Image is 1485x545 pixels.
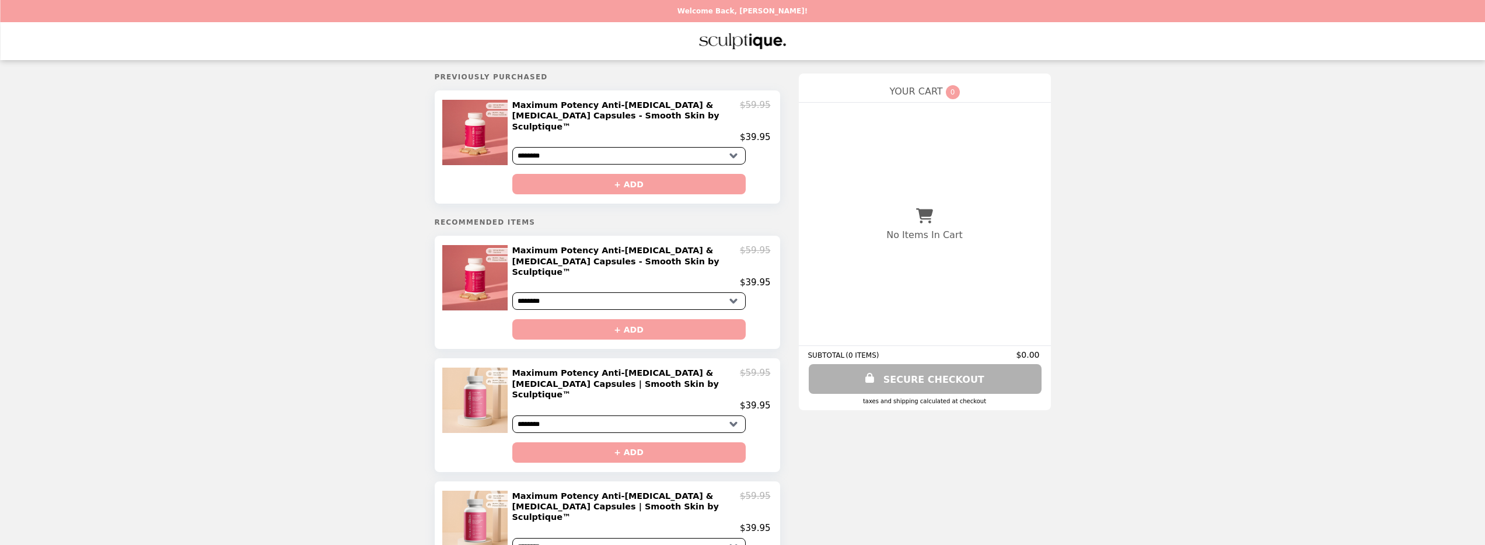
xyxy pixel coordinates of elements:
[740,400,771,411] p: $39.95
[946,85,960,99] span: 0
[886,229,962,240] p: No Items In Cart
[808,351,846,359] span: SUBTOTAL
[740,523,771,533] p: $39.95
[512,415,746,433] select: Select a product variant
[512,442,746,463] button: + ADD
[442,368,511,433] img: Maximum Potency Anti-Cellulite & Lipedema Capsules | Smooth Skin by Sculptique™
[512,100,740,132] h2: Maximum Potency Anti-[MEDICAL_DATA] & [MEDICAL_DATA] Capsules - Smooth Skin by Sculptique™
[698,29,787,53] img: Brand Logo
[512,319,746,340] button: + ADD
[435,73,780,81] h5: Previously Purchased
[740,491,771,523] p: $59.95
[1016,350,1041,359] span: $0.00
[740,368,771,400] p: $59.95
[740,245,771,277] p: $59.95
[512,292,746,310] select: Select a product variant
[740,277,771,288] p: $39.95
[740,100,771,132] p: $59.95
[512,147,746,165] select: Select a product variant
[442,100,511,165] img: Maximum Potency Anti-Cellulite & Lipedema Capsules - Smooth Skin by Sculptique™
[808,398,1042,404] div: Taxes and Shipping calculated at checkout
[740,132,771,142] p: $39.95
[845,351,879,359] span: ( 0 ITEMS )
[435,218,780,226] h5: Recommended Items
[677,7,808,15] p: Welcome Back, [PERSON_NAME]!
[442,245,511,310] img: Maximum Potency Anti-Cellulite & Lipedema Capsules - Smooth Skin by Sculptique™
[512,491,740,523] h2: Maximum Potency Anti-[MEDICAL_DATA] & [MEDICAL_DATA] Capsules | Smooth Skin by Sculptique™
[512,174,746,194] button: + ADD
[512,245,740,277] h2: Maximum Potency Anti-[MEDICAL_DATA] & [MEDICAL_DATA] Capsules - Smooth Skin by Sculptique™
[512,368,740,400] h2: Maximum Potency Anti-[MEDICAL_DATA] & [MEDICAL_DATA] Capsules | Smooth Skin by Sculptique™
[889,86,942,97] span: YOUR CART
